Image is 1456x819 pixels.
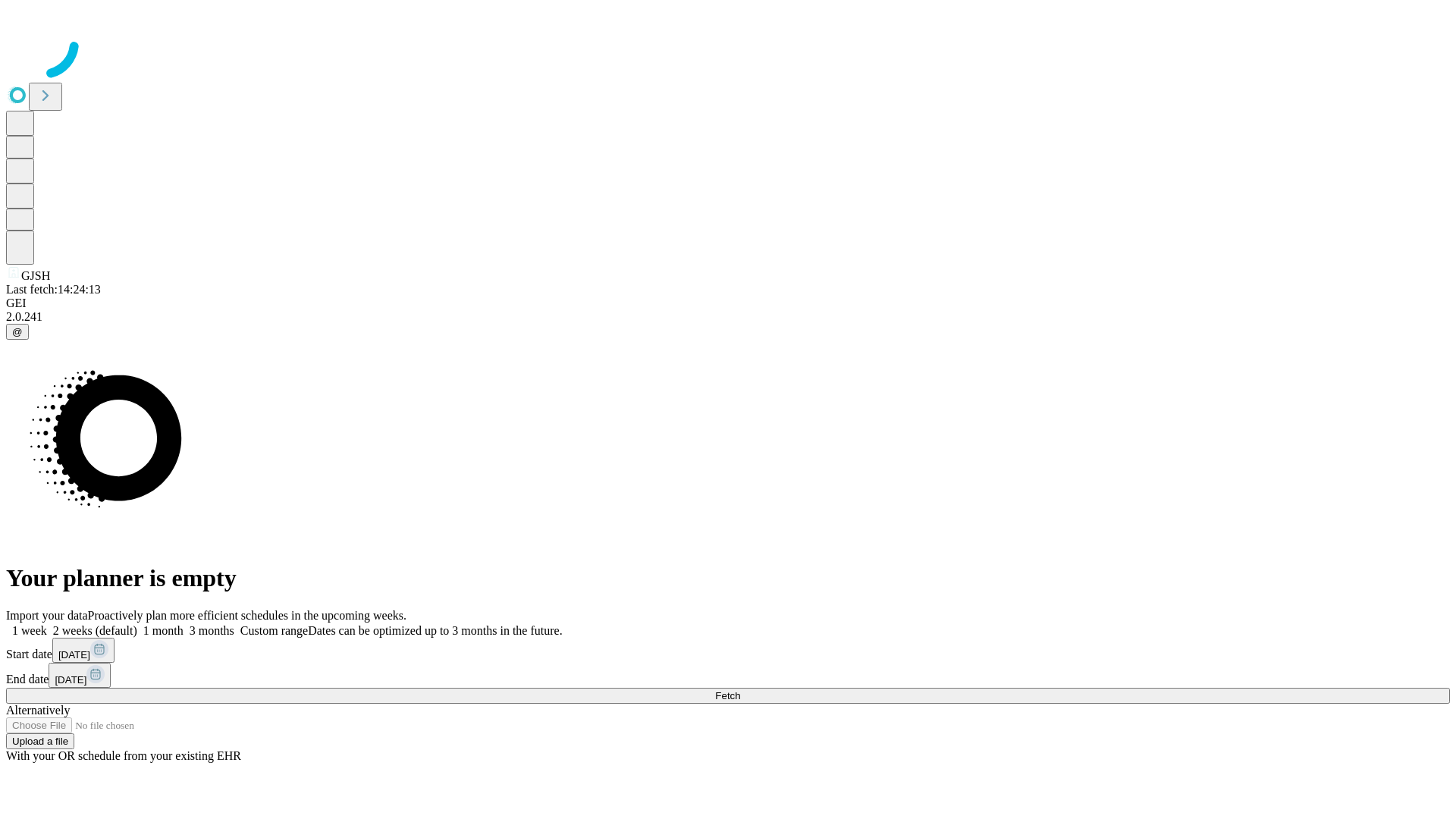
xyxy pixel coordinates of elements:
[6,297,1450,310] div: GEI
[6,283,101,296] span: Last fetch: 14:24:13
[6,704,70,717] span: Alternatively
[12,326,23,337] span: @
[6,688,1450,704] button: Fetch
[6,564,1450,592] h1: Your planner is empty
[6,733,74,749] button: Upload a file
[6,324,29,340] button: @
[88,609,406,622] span: Proactively plan more efficient schedules in the upcoming weeks.
[12,624,47,637] span: 1 week
[6,749,241,762] span: With your OR schedule from your existing EHR
[143,624,184,637] span: 1 month
[308,624,562,637] span: Dates can be optimized up to 3 months in the future.
[240,624,308,637] span: Custom range
[53,624,137,637] span: 2 weeks (default)
[49,663,111,688] button: [DATE]
[21,269,50,282] span: GJSH
[58,649,90,661] span: [DATE]
[6,310,1450,324] div: 2.0.241
[6,663,1450,688] div: End date
[6,638,1450,663] div: Start date
[715,690,740,701] span: Fetch
[52,638,115,663] button: [DATE]
[190,624,234,637] span: 3 months
[55,674,86,686] span: [DATE]
[6,609,88,622] span: Import your data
